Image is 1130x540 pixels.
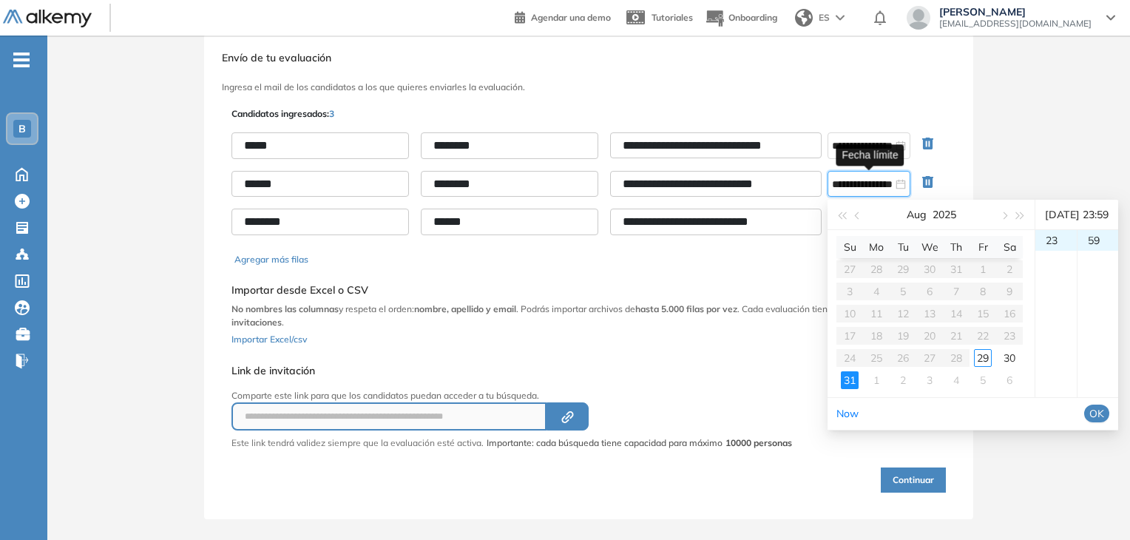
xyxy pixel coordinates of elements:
[907,200,927,229] button: Aug
[652,12,693,23] span: Tutoriales
[1089,405,1104,422] span: OK
[515,7,611,25] a: Agendar una demo
[939,6,1092,18] span: [PERSON_NAME]
[231,284,946,297] h5: Importar desde Excel o CSV
[863,369,890,391] td: 2025-09-01
[1001,349,1018,367] div: 30
[487,436,792,450] span: Importante: cada búsqueda tiene capacidad para máximo
[863,236,890,258] th: Mo
[836,15,845,21] img: arrow
[725,437,792,448] strong: 10000 personas
[222,82,955,92] h3: Ingresa el mail de los candidatos a los que quieres enviarles la evaluación.
[836,369,863,391] td: 2025-08-31
[795,9,813,27] img: world
[974,349,992,367] div: 29
[1041,200,1112,229] div: [DATE] 23:59
[1056,469,1130,540] iframe: Chat Widget
[1001,371,1018,389] div: 6
[996,236,1023,258] th: Sa
[836,144,904,166] div: Fecha límite
[231,329,307,347] button: Importar Excel/csv
[970,369,996,391] td: 2025-09-05
[231,436,484,450] p: Este link tendrá validez siempre que la evaluación esté activa.
[1056,469,1130,540] div: Widget de chat
[231,303,912,328] b: límite de 10.000 invitaciones
[231,389,792,402] p: Comparte este link para que los candidatos puedan acceder a tu búsqueda.
[222,52,955,64] h3: Envío de tu evaluación
[1035,230,1077,251] div: 23
[867,371,885,389] div: 1
[231,107,334,121] p: Candidatos ingresados:
[819,11,830,24] span: ES
[974,371,992,389] div: 5
[921,371,938,389] div: 3
[947,371,965,389] div: 4
[890,369,916,391] td: 2025-09-02
[890,236,916,258] th: Tu
[836,236,863,258] th: Su
[943,369,970,391] td: 2025-09-04
[916,236,943,258] th: We
[939,18,1092,30] span: [EMAIL_ADDRESS][DOMAIN_NAME]
[18,123,26,135] span: B
[894,371,912,389] div: 2
[970,347,996,369] td: 2025-08-29
[728,12,777,23] span: Onboarding
[996,369,1023,391] td: 2025-09-06
[881,468,946,493] button: Continuar
[231,303,339,314] b: No nombres las columnas
[970,236,996,258] th: Fr
[943,236,970,258] th: Th
[329,108,334,119] span: 3
[635,303,737,314] b: hasta 5.000 filas por vez
[13,58,30,61] i: -
[414,303,516,314] b: nombre, apellido y email
[231,334,307,345] span: Importar Excel/csv
[841,371,859,389] div: 31
[836,407,859,420] a: Now
[231,365,792,377] h5: Link de invitación
[996,347,1023,369] td: 2025-08-30
[916,369,943,391] td: 2025-09-03
[933,200,956,229] button: 2025
[231,303,946,329] p: y respeta el orden: . Podrás importar archivos de . Cada evaluación tiene un .
[531,12,611,23] span: Agendar una demo
[234,253,308,266] button: Agregar más filas
[3,10,92,28] img: Logo
[705,2,777,34] button: Onboarding
[1084,405,1109,422] button: OK
[1077,230,1118,251] div: 59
